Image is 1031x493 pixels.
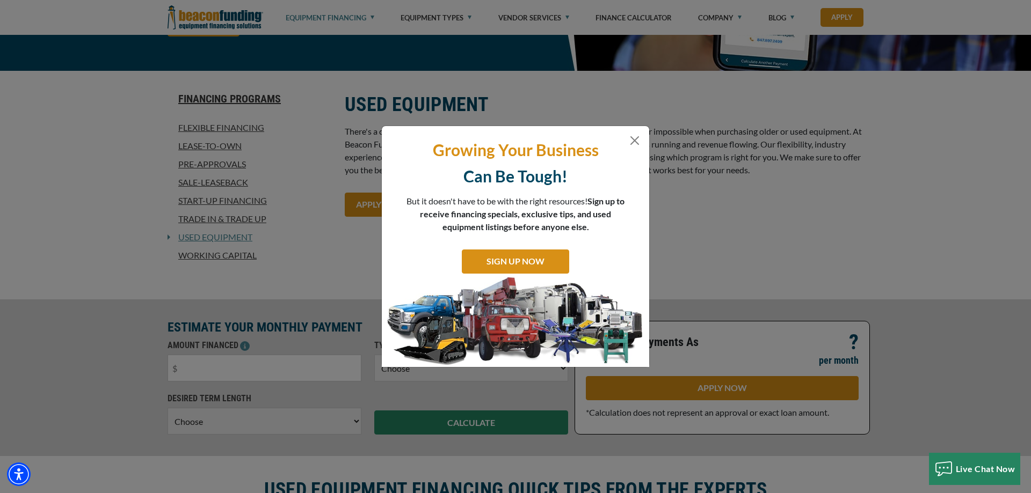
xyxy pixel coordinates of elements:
p: But it doesn't have to be with the right resources! [406,195,625,233]
span: Sign up to receive financing specials, exclusive tips, and used equipment listings before anyone ... [420,196,625,232]
span: Live Chat Now [956,463,1015,474]
button: Live Chat Now [929,453,1021,485]
p: Can Be Tough! [390,166,641,187]
p: Growing Your Business [390,139,641,160]
a: SIGN UP NOW [462,249,569,274]
img: subscribe-modal.jpg [382,276,649,367]
button: Close [628,134,641,147]
div: Accessibility Menu [7,462,31,486]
